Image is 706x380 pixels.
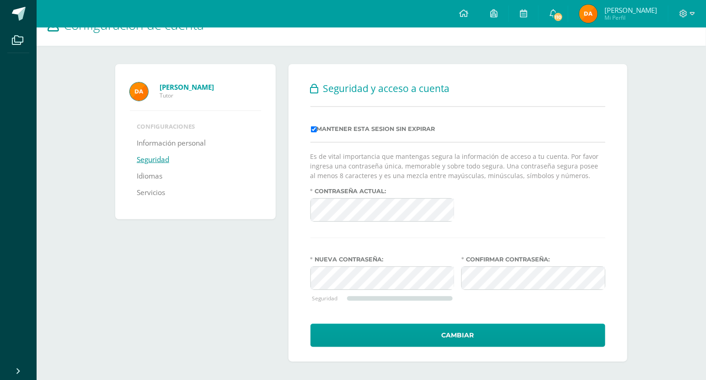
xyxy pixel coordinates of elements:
span: Mi Perfil [604,14,657,22]
strong: [PERSON_NAME] [160,82,214,92]
li: Configuraciones [137,122,254,130]
img: a29f7f2a7982db3aae96299aa7a15beb.png [579,5,598,23]
label: Contraseña actual: [310,188,455,195]
button: Cambiar [310,324,605,347]
span: Tutor [160,92,261,99]
label: Nueva contraseña: [310,256,455,263]
span: 110 [553,12,563,22]
span: [PERSON_NAME] [604,5,657,15]
img: Profile picture of Damaris Keren Alonzo Mendoza [130,82,148,101]
a: Idiomas [137,168,162,185]
a: Información personal [137,135,206,152]
a: Seguridad [137,152,169,168]
a: Servicios [137,185,165,201]
input: Mantener esta sesion sin expirar [311,126,317,132]
label: Confirmar contraseña: [461,256,605,263]
span: Seguridad y acceso a cuenta [323,82,450,95]
p: Es de vital importancia que mantengas segura la información de acceso a tu cuenta. Por favor ingr... [310,152,605,180]
div: Seguridad [312,294,347,302]
label: Mantener esta sesion sin expirar [311,125,435,132]
a: [PERSON_NAME] [160,82,261,92]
